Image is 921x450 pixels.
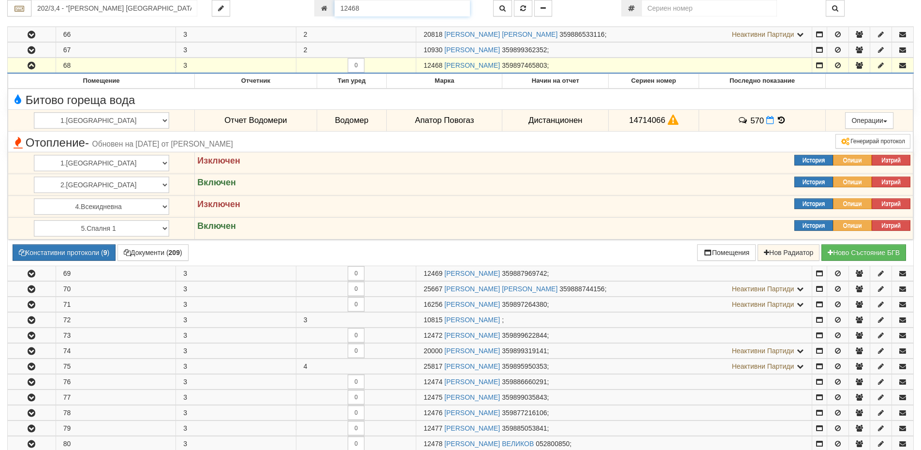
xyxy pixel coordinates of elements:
b: 209 [169,249,180,256]
td: 77 [56,390,176,405]
strong: Изключен [197,156,240,165]
td: ; [416,297,812,312]
td: 3 [176,43,296,58]
span: 359888744156 [559,285,604,293]
button: Констативни протоколи (9) [13,244,116,261]
b: 9 [103,249,107,256]
td: Апатор Повогаз [387,109,502,132]
span: Неактивни Партиди [732,285,794,293]
span: 359897264380 [502,300,547,308]
button: Опиши [833,177,872,187]
button: Опиши [833,198,872,209]
td: 75 [56,359,176,374]
span: 359899035843 [502,393,547,401]
span: 14714066 [629,116,665,125]
td: ; [416,374,812,389]
td: ; [416,359,812,374]
span: 570 [750,116,764,125]
span: История на забележките [738,116,750,125]
td: 3 [176,27,296,42]
th: Начин на отчет [502,74,609,89]
td: 71 [56,297,176,312]
span: Партида № [424,331,442,339]
th: Сериен номер [609,74,699,89]
td: 3 [176,390,296,405]
td: Водомер [317,109,387,132]
a: [PERSON_NAME] [444,378,500,386]
a: [PERSON_NAME] [444,393,500,401]
a: [PERSON_NAME] ВЕЛИКОВ [444,440,534,448]
td: ; [416,312,812,327]
span: 359897465803 [502,61,547,69]
button: Помещения [697,244,756,261]
td: 72 [56,312,176,327]
td: 3 [176,328,296,343]
span: 052800850 [536,440,570,448]
td: 3 [176,297,296,312]
button: Новo Състояние БГВ [821,244,906,261]
td: 3 [176,312,296,327]
span: 4 [304,362,307,370]
td: ; [416,58,812,74]
td: 70 [56,281,176,296]
a: [PERSON_NAME] [444,61,500,69]
span: Партида № [424,440,442,448]
button: Документи (209) [117,244,189,261]
td: ; [416,27,812,42]
span: Партида № [424,409,442,417]
button: Изтрий [872,220,910,231]
span: Партида № [424,300,442,308]
span: История на показанията [776,116,787,125]
span: 359877216106 [502,409,547,417]
span: Битово гореща вода [11,94,135,106]
a: [PERSON_NAME] [444,46,500,54]
td: 73 [56,328,176,343]
td: 76 [56,374,176,389]
td: 74 [56,343,176,358]
span: Обновен на [DATE] от [PERSON_NAME] [92,140,233,148]
a: [PERSON_NAME] [444,424,500,432]
a: [PERSON_NAME] [PERSON_NAME] [444,30,557,38]
td: 78 [56,405,176,420]
td: 3 [176,420,296,435]
button: Опиши [833,220,872,231]
th: Помещение [8,74,195,89]
span: 359886660291 [502,378,547,386]
a: [PERSON_NAME] [444,362,500,370]
span: 359899319141 [502,347,547,355]
span: Партида № [424,347,442,355]
span: Партида № [424,61,442,69]
button: Изтрий [872,198,910,209]
span: Неактивни Партиди [732,300,794,308]
span: Неактивни Партиди [732,362,794,370]
span: - [85,136,89,149]
td: 3 [176,405,296,420]
th: Последно показание [699,74,826,89]
td: 69 [56,266,176,281]
button: История [794,220,833,231]
i: Нов Отчет към 01/10/2025 [766,116,774,124]
strong: Изключен [197,199,240,209]
span: 359887969742 [502,270,547,277]
button: История [794,198,833,209]
span: Неактивни Партиди [732,347,794,355]
span: Неактивни Партиди [732,30,794,38]
th: Отчетник [195,74,317,89]
span: Партида № [424,30,442,38]
button: История [794,155,833,165]
a: [PERSON_NAME] [444,347,500,355]
span: Партида № [424,316,442,324]
button: Изтрий [872,177,910,187]
span: Партида № [424,285,442,293]
td: 3 [176,343,296,358]
span: 359886533116 [559,30,604,38]
th: Тип уред [317,74,387,89]
td: 67 [56,43,176,58]
a: [PERSON_NAME] [444,300,500,308]
td: 3 [176,281,296,296]
td: Дистанционен [502,109,609,132]
td: ; [416,390,812,405]
button: Операции [845,112,893,129]
th: Марка [387,74,502,89]
td: 68 [56,58,176,74]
